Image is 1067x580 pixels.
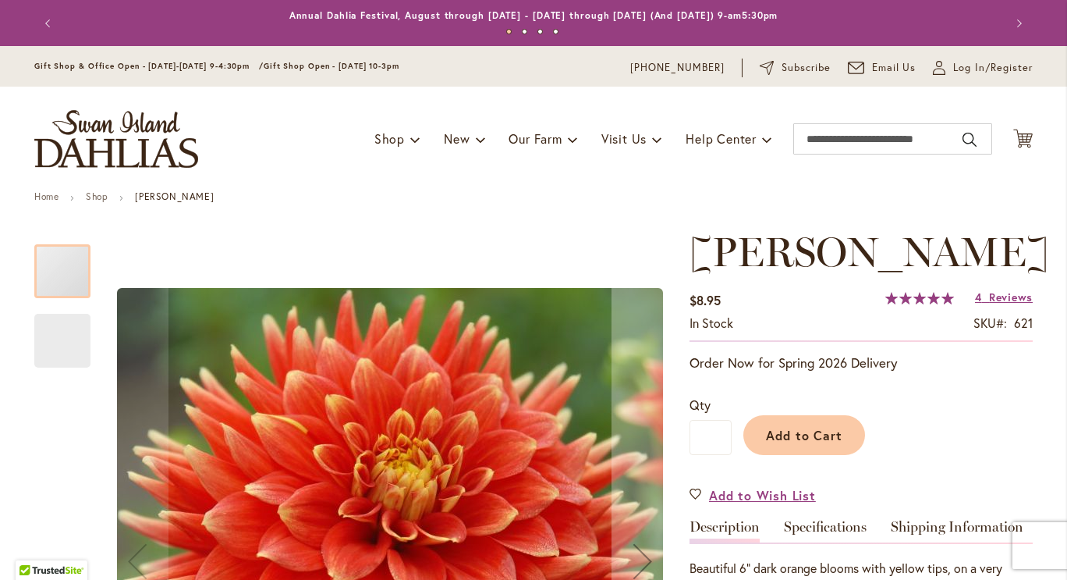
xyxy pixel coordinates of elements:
span: Reviews [989,290,1033,304]
div: STEVEN DAVID [34,298,90,368]
span: Gift Shop Open - [DATE] 10-3pm [264,61,399,71]
span: 4 [975,290,982,304]
a: Add to Wish List [689,486,816,504]
span: Subscribe [782,60,831,76]
div: Availability [689,315,733,333]
span: Visit Us [601,130,647,147]
span: Help Center [686,130,757,147]
button: Add to Cart [743,415,865,455]
a: store logo [34,110,198,168]
div: 100% [885,292,954,304]
strong: [PERSON_NAME] [135,190,214,202]
span: Log In/Register [953,60,1033,76]
span: Our Farm [509,130,562,147]
span: Add to Cart [766,427,843,443]
a: Shipping Information [891,520,1023,543]
a: Specifications [784,520,867,543]
span: In stock [689,315,733,331]
span: [PERSON_NAME] [689,227,1049,276]
a: Log In/Register [933,60,1033,76]
a: Shop [86,190,108,202]
a: Subscribe [760,60,831,76]
button: 3 of 4 [537,29,543,34]
span: Shop [374,130,405,147]
div: STEVEN DAVID [34,229,106,298]
div: 621 [1014,315,1033,333]
button: 1 of 4 [506,29,512,34]
a: Description [689,520,760,543]
button: Next [1001,8,1033,39]
button: Previous [34,8,66,39]
a: [PHONE_NUMBER] [630,60,725,76]
p: Order Now for Spring 2026 Delivery [689,354,1033,372]
button: 4 of 4 [553,29,558,34]
strong: SKU [973,315,1007,331]
button: 2 of 4 [522,29,527,34]
span: Add to Wish List [709,486,816,504]
span: Gift Shop & Office Open - [DATE]-[DATE] 9-4:30pm / [34,61,264,71]
a: 4 Reviews [975,290,1033,304]
span: Qty [689,397,711,413]
a: Home [34,190,58,202]
span: Email Us [872,60,916,76]
a: Email Us [848,60,916,76]
a: Annual Dahlia Festival, August through [DATE] - [DATE] through [DATE] (And [DATE]) 9-am5:30pm [289,9,778,21]
span: New [444,130,470,147]
span: $8.95 [689,292,721,308]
